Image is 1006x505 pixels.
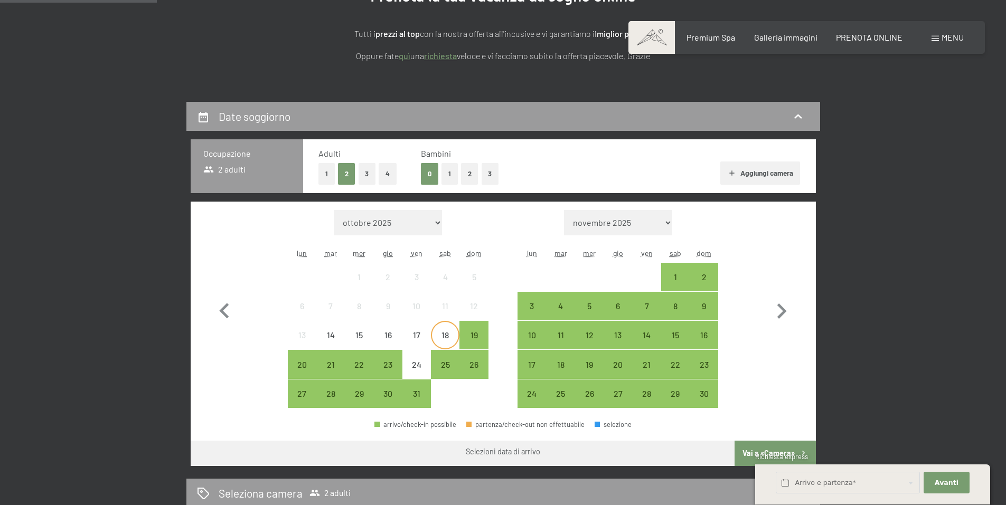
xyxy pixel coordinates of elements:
div: arrivo/check-in possibile [288,379,316,408]
div: arrivo/check-in possibile [632,292,661,320]
button: 1 [441,163,458,185]
div: Fri Oct 31 2025 [402,379,431,408]
div: 21 [633,360,660,387]
div: arrivo/check-in possibile [690,292,718,320]
div: 22 [346,360,372,387]
div: Fri Nov 28 2025 [632,379,661,408]
button: 4 [379,163,397,185]
div: arrivo/check-in possibile [604,350,632,378]
div: Wed Nov 05 2025 [575,292,604,320]
div: 19 [460,331,487,357]
div: 11 [548,331,574,357]
h2: Date soggiorno [219,110,290,123]
button: Avanti [924,472,969,494]
div: Sun Oct 26 2025 [459,350,488,378]
div: Fri Oct 03 2025 [402,263,431,291]
div: 10 [403,302,430,328]
div: 29 [662,389,689,416]
div: Mon Oct 27 2025 [288,379,316,408]
abbr: lunedì [527,249,537,258]
div: Tue Nov 04 2025 [547,292,575,320]
div: Wed Oct 08 2025 [345,292,373,320]
div: 4 [432,273,458,299]
div: Sun Nov 30 2025 [690,379,718,408]
button: 1 [318,163,335,185]
button: 2 [461,163,478,185]
div: Thu Oct 09 2025 [374,292,402,320]
div: Fri Oct 10 2025 [402,292,431,320]
div: 16 [375,331,401,357]
div: 9 [375,302,401,328]
span: Menu [942,32,964,42]
div: arrivo/check-in possibile [374,350,402,378]
div: Sun Nov 09 2025 [690,292,718,320]
div: arrivo/check-in non effettuabile [316,292,345,320]
abbr: sabato [439,249,451,258]
div: 20 [289,360,315,387]
div: arrivo/check-in possibile [661,292,690,320]
div: Mon Nov 24 2025 [518,379,546,408]
div: 17 [519,360,545,387]
div: arrivo/check-in non effettuabile [345,263,373,291]
div: Wed Nov 12 2025 [575,321,604,349]
div: arrivo/check-in possibile [547,350,575,378]
div: Tue Oct 14 2025 [316,321,345,349]
div: arrivo/check-in possibile [374,379,402,408]
div: arrivo/check-in possibile [431,350,459,378]
h3: Occupazione [203,148,290,159]
div: arrivo/check-in possibile [345,350,373,378]
span: 2 adulti [309,488,351,498]
div: arrivo/check-in possibile [632,379,661,408]
div: 9 [691,302,717,328]
button: 0 [421,163,438,185]
div: Sat Oct 25 2025 [431,350,459,378]
div: partenza/check-out non effettuabile [466,421,585,428]
div: Sun Nov 16 2025 [690,321,718,349]
button: 3 [482,163,499,185]
div: arrivo/check-in possibile [632,321,661,349]
div: arrivo/check-in non effettuabile [402,263,431,291]
div: 21 [317,360,344,387]
abbr: lunedì [297,249,307,258]
div: 13 [605,331,631,357]
div: arrivo/check-in possibile [459,350,488,378]
p: Oppure fate una veloce e vi facciamo subito la offerta piacevole. Grazie [239,49,767,63]
div: Tue Nov 11 2025 [547,321,575,349]
div: arrivo/check-in possibile [575,292,604,320]
div: 10 [519,331,545,357]
div: Tue Nov 18 2025 [547,350,575,378]
div: 5 [460,273,487,299]
div: Sat Oct 04 2025 [431,263,459,291]
div: arrivo/check-in possibile [661,379,690,408]
div: arrivo/check-in possibile [345,379,373,408]
div: arrivo/check-in possibile [402,379,431,408]
div: Tue Oct 28 2025 [316,379,345,408]
div: 12 [576,331,603,357]
div: 6 [289,302,315,328]
div: Mon Oct 20 2025 [288,350,316,378]
div: arrivo/check-in non effettuabile [459,292,488,320]
div: Thu Oct 30 2025 [374,379,402,408]
div: Thu Nov 20 2025 [604,350,632,378]
div: arrivo/check-in possibile [661,321,690,349]
a: Galleria immagini [754,32,817,42]
div: 25 [432,360,458,387]
div: Thu Nov 13 2025 [604,321,632,349]
div: Wed Oct 15 2025 [345,321,373,349]
div: 19 [576,360,603,387]
div: 8 [662,302,689,328]
span: Richiesta express [755,452,808,461]
div: arrivo/check-in non effettuabile [374,292,402,320]
div: 14 [633,331,660,357]
div: 12 [460,302,487,328]
div: 2 [691,273,717,299]
div: Mon Oct 06 2025 [288,292,316,320]
div: arrivo/check-in possibile [518,292,546,320]
div: 7 [317,302,344,328]
strong: prezzi al top [375,28,420,39]
div: 14 [317,331,344,357]
div: 30 [691,389,717,416]
div: 15 [662,331,689,357]
div: arrivo/check-in possibile [374,421,456,428]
